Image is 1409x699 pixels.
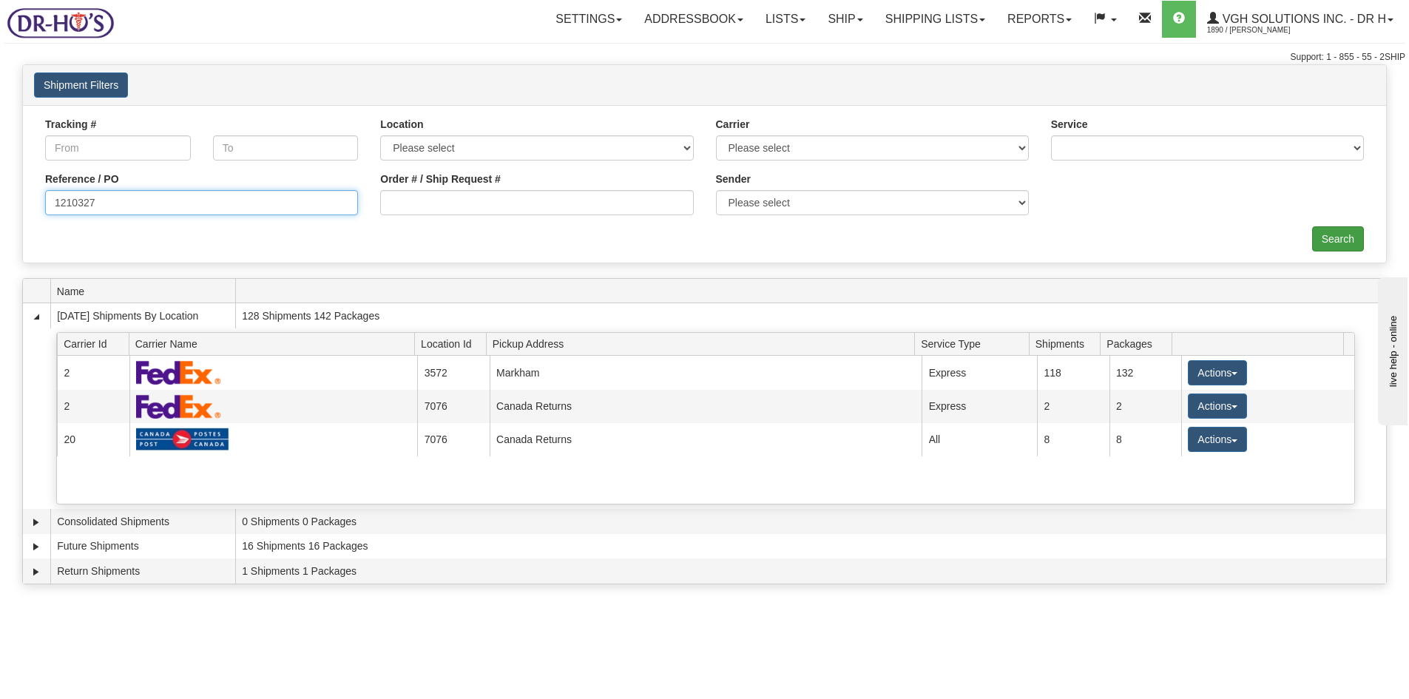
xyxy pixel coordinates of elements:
span: Carrier Id [64,332,129,355]
td: 0 Shipments 0 Packages [235,509,1386,534]
span: Shipments [1035,332,1101,355]
input: Search [1312,226,1364,251]
img: FedEx [136,360,221,385]
td: All [922,423,1037,456]
span: Pickup Address [493,332,915,355]
span: VGH Solutions Inc. - Dr H [1219,13,1386,25]
td: 20 [57,423,129,456]
a: Lists [754,1,817,38]
a: Expand [29,539,44,554]
td: Markham [490,356,922,389]
button: Shipment Filters [34,72,128,98]
td: 16 Shipments 16 Packages [235,534,1386,559]
a: Shipping lists [874,1,996,38]
span: Name [57,280,235,303]
span: Carrier Name [135,332,415,355]
td: 2 [57,390,129,423]
span: 1890 / [PERSON_NAME] [1207,23,1318,38]
a: Addressbook [633,1,754,38]
td: Express [922,356,1037,389]
div: Support: 1 - 855 - 55 - 2SHIP [4,51,1405,64]
td: 2 [1109,390,1181,423]
div: live help - online [11,13,137,24]
img: logo1890.jpg [4,4,117,41]
td: [DATE] Shipments By Location [50,303,235,328]
label: Tracking # [45,117,96,132]
a: Reports [996,1,1083,38]
img: FedEx Express® [136,394,221,419]
img: Canada Post [136,428,229,451]
span: Service Type [921,332,1029,355]
label: Sender [716,172,751,186]
td: 8 [1037,423,1109,456]
td: 1 Shipments 1 Packages [235,558,1386,584]
label: Service [1051,117,1088,132]
label: Order # / Ship Request # [380,172,501,186]
td: Express [922,390,1037,423]
a: Ship [817,1,874,38]
label: Reference / PO [45,172,119,186]
a: Settings [544,1,633,38]
iframe: chat widget [1375,274,1408,425]
td: 3572 [417,356,489,389]
a: Collapse [29,309,44,324]
td: Future Shipments [50,534,235,559]
span: Packages [1106,332,1172,355]
button: Actions [1188,427,1247,452]
td: 7076 [417,390,489,423]
input: From [45,135,191,161]
td: 132 [1109,356,1181,389]
a: Expand [29,515,44,530]
td: 7076 [417,423,489,456]
td: 128 Shipments 142 Packages [235,303,1386,328]
td: 2 [57,356,129,389]
td: Canada Returns [490,390,922,423]
td: Canada Returns [490,423,922,456]
label: Location [380,117,423,132]
span: Location Id [421,332,486,355]
td: Return Shipments [50,558,235,584]
td: 2 [1037,390,1109,423]
label: Carrier [716,117,750,132]
input: To [213,135,359,161]
a: VGH Solutions Inc. - Dr H 1890 / [PERSON_NAME] [1196,1,1405,38]
td: Consolidated Shipments [50,509,235,534]
button: Actions [1188,360,1247,385]
a: Expand [29,564,44,579]
td: 8 [1109,423,1181,456]
td: 118 [1037,356,1109,389]
button: Actions [1188,394,1247,419]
